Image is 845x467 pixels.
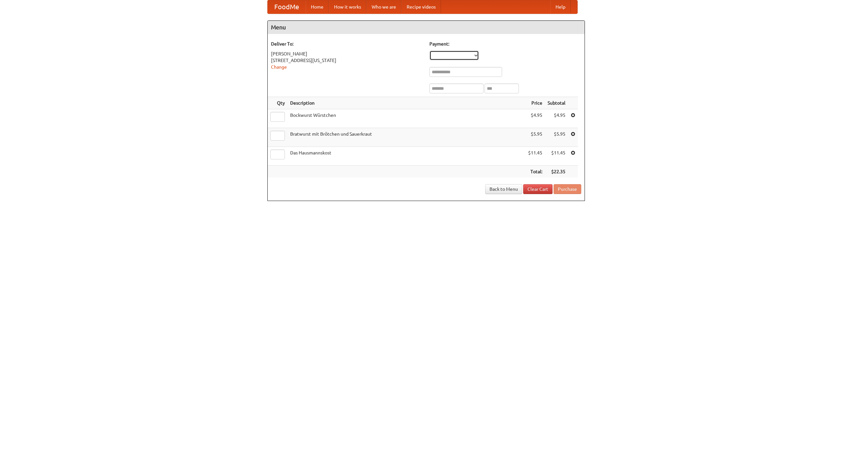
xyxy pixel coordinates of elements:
[525,97,545,109] th: Price
[366,0,401,14] a: Who we are
[525,166,545,178] th: Total:
[525,147,545,166] td: $11.45
[429,41,581,47] h5: Payment:
[525,109,545,128] td: $4.95
[268,97,287,109] th: Qty
[545,128,568,147] td: $5.95
[268,0,306,14] a: FoodMe
[287,147,525,166] td: Das Hausmannskost
[287,128,525,147] td: Bratwurst mit Brötchen und Sauerkraut
[271,64,287,70] a: Change
[306,0,329,14] a: Home
[485,184,522,194] a: Back to Menu
[329,0,366,14] a: How it works
[287,109,525,128] td: Bockwurst Würstchen
[554,184,581,194] button: Purchase
[271,41,423,47] h5: Deliver To:
[545,147,568,166] td: $11.45
[550,0,571,14] a: Help
[545,109,568,128] td: $4.95
[523,184,553,194] a: Clear Cart
[271,50,423,57] div: [PERSON_NAME]
[545,97,568,109] th: Subtotal
[545,166,568,178] th: $22.35
[268,21,585,34] h4: Menu
[525,128,545,147] td: $5.95
[287,97,525,109] th: Description
[271,57,423,64] div: [STREET_ADDRESS][US_STATE]
[401,0,441,14] a: Recipe videos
